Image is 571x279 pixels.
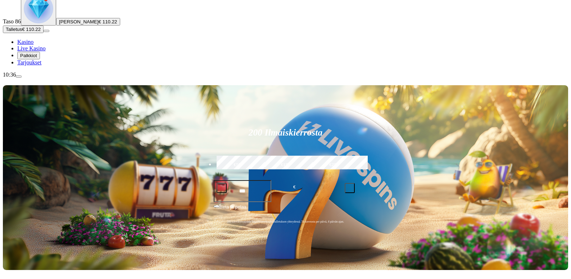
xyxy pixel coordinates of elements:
span: € [219,203,222,207]
button: minus icon [217,183,227,193]
label: €50 [215,155,260,175]
label: €250 [311,155,356,175]
button: Talleta ja pelaa [214,203,358,217]
span: [PERSON_NAME] [59,19,99,24]
a: Kasino [17,39,33,45]
button: Palkkiot [17,52,40,59]
span: Palkkiot [20,53,37,58]
span: Taso 86 [3,18,21,24]
span: Talleta ja pelaa [216,203,246,216]
span: Talletus [6,27,22,32]
nav: Main menu [3,39,568,66]
span: € [293,184,295,191]
a: Tarjoukset [17,59,41,65]
button: menu [16,76,22,78]
button: plus icon [345,183,355,193]
button: Talletusplus icon€ 110.22 [3,26,44,33]
span: € 110.22 [22,27,41,32]
button: [PERSON_NAME]€ 110.22 [56,18,120,26]
span: 10:36 [3,72,16,78]
a: Live Kasino [17,45,46,51]
span: € 110.22 [99,19,117,24]
label: €150 [263,155,308,175]
button: menu [44,30,49,32]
